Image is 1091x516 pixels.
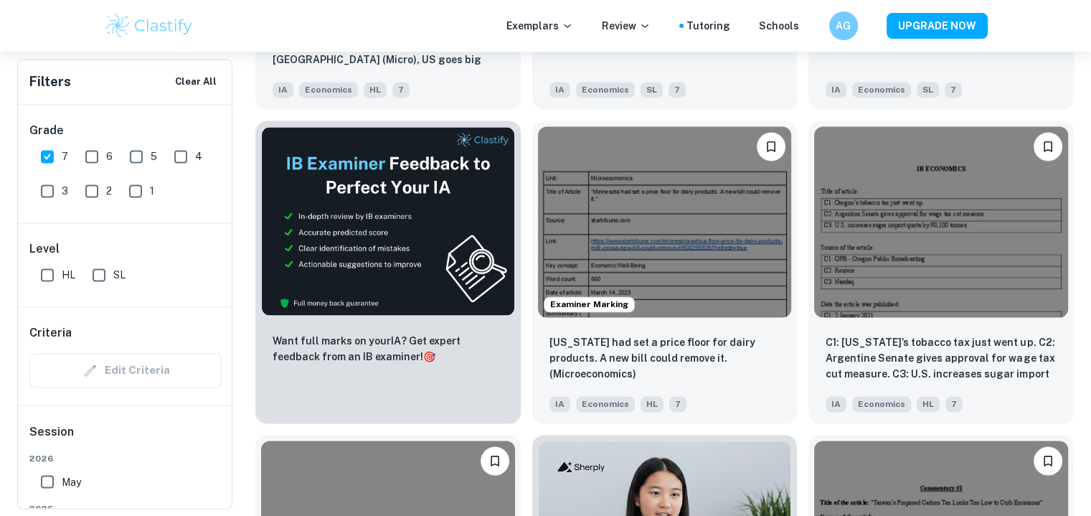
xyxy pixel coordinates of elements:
span: Economics [576,82,635,98]
span: IA [826,396,846,412]
a: Schools [759,18,799,34]
p: Exemplars [506,18,573,34]
img: Thumbnail [261,126,515,315]
img: Economics IA example thumbnail: Minnesota had set a price floor for dair [538,126,792,316]
button: AG [829,11,858,40]
button: Bookmark [1034,446,1062,475]
span: IA [549,396,570,412]
img: Clastify logo [104,11,195,40]
a: Tutoring [686,18,730,34]
p: Review [602,18,651,34]
p: Want full marks on your IA ? Get expert feedback from an IB examiner! [273,333,504,365]
span: 1 [150,183,154,199]
span: 4 [195,149,202,164]
span: Economics [299,82,358,98]
h6: Level [29,240,222,258]
button: Clear All [171,71,220,93]
span: 2 [106,183,112,199]
span: HL [62,267,75,283]
span: IA [549,82,570,98]
span: 7 [945,82,962,98]
span: SL [113,267,126,283]
span: Examiner Marking [544,298,634,311]
button: Help and Feedback [811,22,818,29]
span: HL [917,396,940,412]
span: 7 [669,396,686,412]
span: 7 [945,396,963,412]
a: BookmarkC1: Oregon’s tobacco tax just went up. C2: Argentine Senate gives approval for wage tax c... [808,121,1074,423]
span: May [62,474,81,489]
span: Economics [852,82,911,98]
span: 🎯 [423,351,435,362]
button: Bookmark [757,132,785,161]
span: 6 [106,149,113,164]
a: Examiner MarkingBookmarkMinnesota had set a price floor for dairy products. A new bill could remo... [532,121,798,423]
span: HL [641,396,663,412]
span: 2026 [29,451,222,464]
span: SL [917,82,939,98]
span: SL [641,82,663,98]
span: Economics [852,396,911,412]
span: HL [364,82,387,98]
h6: Criteria [29,324,72,342]
span: IA [273,82,293,98]
a: ThumbnailWant full marks on yourIA? Get expert feedback from an IB examiner! [255,121,521,423]
span: 5 [151,149,157,164]
span: Economics [576,396,635,412]
p: C1: Oregon’s tobacco tax just went up. C2: Argentine Senate gives approval for wage tax cut measu... [826,334,1057,383]
h6: AG [835,18,851,34]
h6: Session [29,423,222,451]
button: Bookmark [1034,132,1062,161]
span: IA [826,82,846,98]
h6: Grade [29,122,222,139]
span: 3 [62,183,68,199]
button: UPGRADE NOW [887,13,988,39]
span: 7 [669,82,686,98]
span: 7 [62,149,68,164]
span: 2025 [29,502,222,515]
span: 7 [392,82,410,98]
img: Economics IA example thumbnail: C1: Oregon’s tobacco tax just went up. C [814,126,1068,316]
p: Minnesota had set a price floor for dairy products. A new bill could remove it. (Microeconomics) [549,334,780,382]
div: Criteria filters are unavailable when searching by topic [29,353,222,388]
button: Bookmark [481,446,509,475]
h6: Filters [29,72,71,92]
